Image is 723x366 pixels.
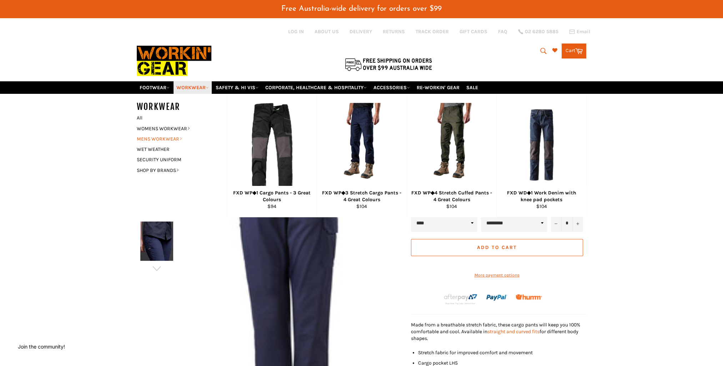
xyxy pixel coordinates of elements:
div: FXD WP◆1 Cargo Pants - 3 Great Colours [231,189,312,203]
a: RETURNS [383,28,405,35]
a: FOOTWEAR [137,81,172,94]
a: RE-WORKIN' GEAR [414,81,462,94]
img: FXD WD◆1 Work Denim with knee pad pockets - Workin' Gear [506,109,577,181]
img: Humm_core_logo_RGB-01_300x60px_small_195d8312-4386-4de7-b182-0ef9b6303a37.png [516,294,542,300]
div: $104 [501,203,582,210]
span: for different body shapes. [411,329,578,341]
a: MENS WORKWEAR [133,134,220,144]
a: All [133,113,227,123]
span: Email [577,29,590,34]
div: FXD WD◆1 Work Denim with knee pad pockets [501,189,582,203]
div: $104 [411,203,492,210]
span: Free Australia-wide delivery for orders over $99 [281,5,442,12]
a: WET WEATHER [133,144,220,154]
img: Flat $9.95 shipping Australia wide [344,57,433,72]
a: SECURITY UNIFORM [133,154,220,165]
a: ABOUT US [315,28,339,35]
div: FXD WP◆4 Stretch Cuffed Pants - 4 Great Colours [411,189,492,203]
a: More payment options [411,272,583,278]
a: FXD WP◆1 Cargo Pants - 4 Great Colours - Workin' Gear FXD WP◆1 Cargo Pants - 3 Great Colours $94 [227,94,317,217]
a: FXD WP◆3 Stretch Cargo Pants - 4 Great Colours - Workin' Gear FXD WP◆3 Stretch Cargo Pants - 4 Gr... [317,94,407,217]
div: $104 [321,203,402,210]
button: Join the community! [18,344,65,350]
div: FXD WP◆3 Stretch Cargo Pants - 4 Great Colours [321,189,402,203]
a: WORKWEAR [174,81,212,94]
img: FXD WP◆4 Stretch Cuffed Pants - 4 Great Colours - Workin' Gear [424,103,480,187]
a: DELIVERY [350,28,372,35]
a: FXD WP◆4 Stretch Cuffed Pants - 4 Great Colours - Workin' Gear FXD WP◆4 Stretch Cuffed Pants - 4 ... [407,94,497,217]
a: 02 6280 5885 [518,29,558,34]
a: CORPORATE, HEALTHCARE & HOSPITALITY [262,81,370,94]
a: ACCESSORIES [371,81,413,94]
a: FAQ [498,28,507,35]
span: 02 6280 5885 [525,29,558,34]
li: Stretch fabric for improved comfort and movement [418,349,587,356]
img: FXD WP◆1 Cargo Pants - 4 Great Colours - Workin' Gear [249,103,294,187]
img: KING GEE Womens Stretch Cargo Pant (K43011) [140,222,173,261]
a: SHOP BY BRANDS [133,165,220,176]
a: SAFETY & HI VIS [213,81,261,94]
a: GIFT CARDS [460,28,487,35]
img: FXD WP◆3 Stretch Cargo Pants - 4 Great Colours - Workin' Gear [334,103,390,187]
img: Workin Gear leaders in Workwear, Safety Boots, PPE, Uniforms. Australia's No.1 in Workwear [137,41,211,81]
a: WOMENS WORKWEAR [133,123,220,134]
a: straight and curved fits [487,329,539,335]
img: Afterpay-Logo-on-dark-bg_large.png [443,293,478,305]
a: FXD WD◆1 Work Denim with knee pad pockets - Workin' Gear FXD WD◆1 Work Denim with knee pad pocket... [497,94,587,217]
button: Add to Cart [411,239,583,256]
div: $94 [231,203,312,210]
span: Made from a breathable stretch fabric, these cargo pants will keep you 100% comfortable and cool.... [411,322,580,335]
a: Log in [288,29,304,35]
a: Cart [562,44,586,59]
img: paypal.png [486,287,507,308]
a: Email [569,29,590,35]
button: Reduce item quantity by one [551,215,562,232]
h5: WORKWEAR [137,101,227,113]
span: Add to Cart [477,244,517,250]
a: SALE [463,81,481,94]
a: TRACK ORDER [416,28,449,35]
button: Increase item quantity by one [572,215,583,232]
